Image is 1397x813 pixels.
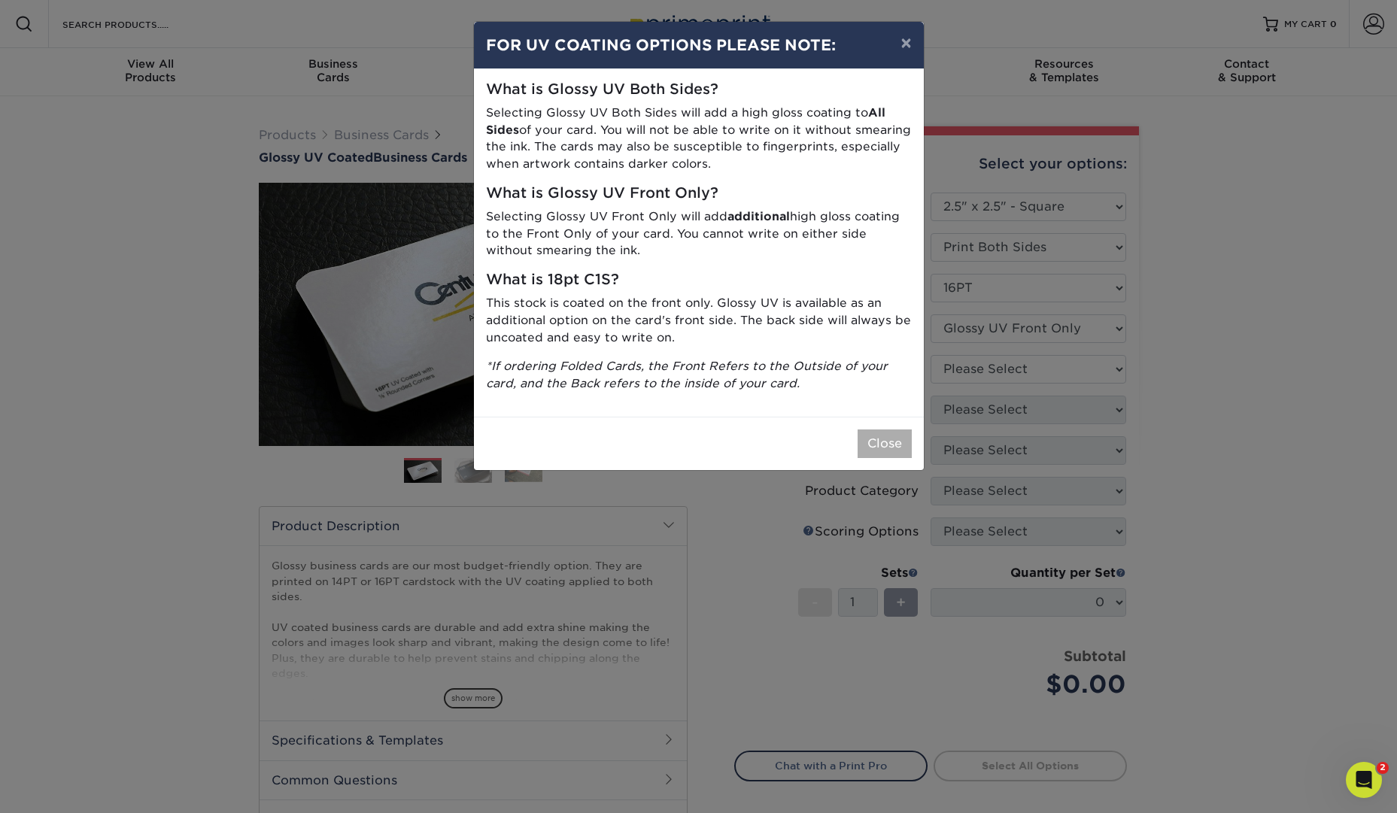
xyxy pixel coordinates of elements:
[1346,762,1382,798] iframe: Intercom live chat
[486,208,912,259] p: Selecting Glossy UV Front Only will add high gloss coating to the Front Only of your card. You ca...
[486,105,912,173] p: Selecting Glossy UV Both Sides will add a high gloss coating to of your card. You will not be abl...
[486,105,885,137] strong: All Sides
[486,81,912,99] h5: What is Glossy UV Both Sides?
[486,295,912,346] p: This stock is coated on the front only. Glossy UV is available as an additional option on the car...
[727,209,790,223] strong: additional
[486,359,888,390] i: *If ordering Folded Cards, the Front Refers to the Outside of your card, and the Back refers to t...
[888,22,923,64] button: ×
[858,429,912,458] button: Close
[1377,762,1389,774] span: 2
[486,34,912,56] h4: FOR UV COATING OPTIONS PLEASE NOTE:
[486,272,912,289] h5: What is 18pt C1S?
[486,185,912,202] h5: What is Glossy UV Front Only?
